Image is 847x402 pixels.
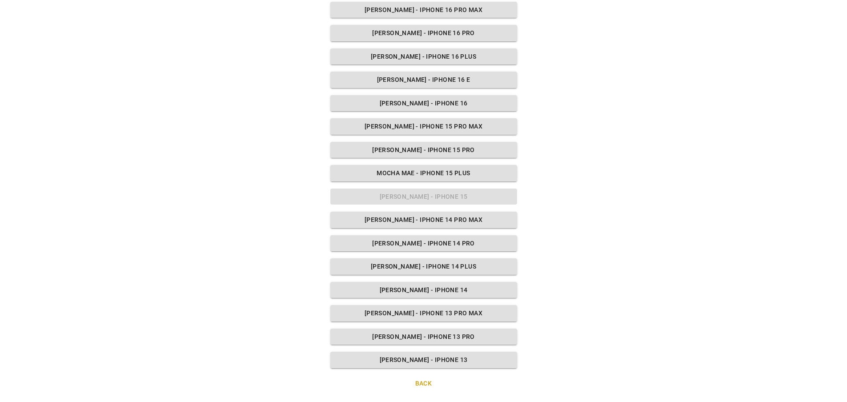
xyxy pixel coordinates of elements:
button: [PERSON_NAME] - iPhone 15 Pro Max [330,118,517,135]
button: [PERSON_NAME] - iPhone 14 [330,282,517,298]
button: [PERSON_NAME] - iPhone 16 Pro [330,25,517,41]
button: [PERSON_NAME] - iPhone 16 Pro Max [330,2,517,18]
button: [PERSON_NAME] - iPhone 13 [330,352,517,368]
button: [PERSON_NAME] - iPhone 14 Plus [330,258,517,275]
button: [PERSON_NAME] - iPhone 16 E [330,72,517,88]
button: Back [330,375,517,392]
button: [PERSON_NAME] - iPhone 16 [330,95,517,112]
button: [PERSON_NAME] - iPhone 13 Pro Max [330,305,517,322]
button: [PERSON_NAME] - iPhone 15 Pro [330,142,517,158]
button: [PERSON_NAME] - iPhone 14 Pro Max [330,212,517,228]
button: [PERSON_NAME] - iPhone 14 Pro [330,235,517,252]
button: Mocha Mae - iPhone 15 Plus [330,165,517,181]
button: [PERSON_NAME] - iPhone 16 Plus [330,48,517,65]
button: [PERSON_NAME] - iPhone 13 Pro [330,329,517,345]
